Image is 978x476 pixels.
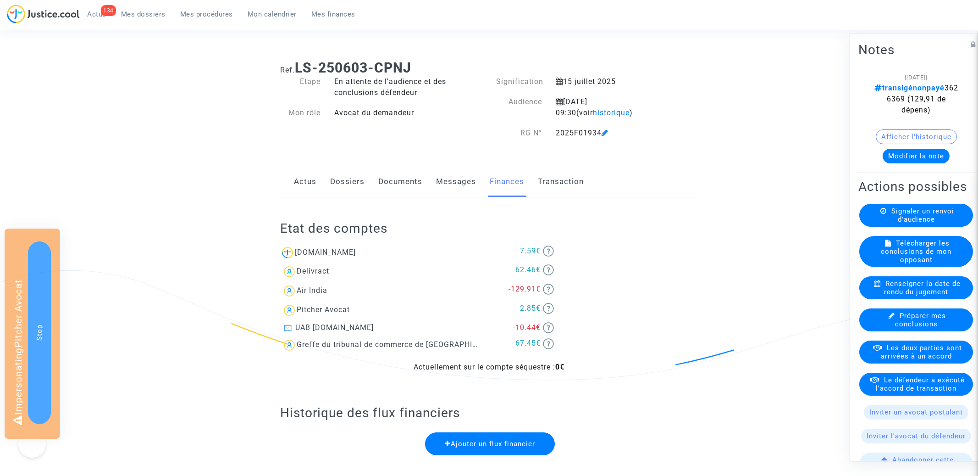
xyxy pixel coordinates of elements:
[543,246,554,257] img: help.svg
[240,7,304,21] a: Mon calendrier
[543,284,554,295] img: help.svg
[280,66,295,74] span: Ref.
[114,7,173,21] a: Mes dossiers
[593,108,630,117] span: historique
[515,339,541,347] span: 67.45€
[295,323,374,332] span: UAB [DOMAIN_NAME]
[867,432,966,440] span: Inviter l'avocat du défendeur
[436,167,476,197] a: Messages
[295,60,411,76] b: LS-250603-CPNJ
[101,5,116,16] div: 134
[378,167,422,197] a: Documents
[883,149,950,163] button: Modifier la note
[248,10,297,18] span: Mon calendrier
[549,96,669,118] div: [DATE] 09:30
[489,96,549,118] div: Audience
[869,408,963,416] span: Inviter un avocat postulant
[28,241,51,424] button: Stop
[282,338,297,353] img: icon-user.svg
[297,286,327,295] span: Air India
[297,305,350,314] span: Pitcher Avocat
[87,10,106,18] span: Actus
[543,322,554,333] img: help.svg
[327,76,489,98] div: En attente de l'audience et des conclusions défendeur
[515,265,541,274] span: 62.46€
[549,76,669,87] div: 15 juillet 2025
[874,84,945,92] span: transigénonpayé
[304,7,363,21] a: Mes finances
[513,323,541,332] span: -10.44€
[892,456,954,472] span: Abandonner cette procédure
[884,280,961,296] span: Renseigner la date de rendu du jugement
[876,376,965,392] span: Le défendeur a exécuté l'accord de transaction
[543,338,554,349] img: help.svg
[490,167,524,197] a: Finances
[905,74,928,81] span: [[DATE]]
[295,247,356,256] span: [DOMAIN_NAME]
[180,10,233,18] span: Mes procédures
[425,432,555,455] button: Ajouter un flux financier
[538,167,584,197] a: Transaction
[173,7,240,21] a: Mes procédures
[280,220,698,236] h2: Etat des comptes
[280,362,698,373] div: Actuellement sur le compte séquestre :
[858,42,974,58] h2: Notes
[891,207,954,224] span: Signaler un renvoi d'audience
[280,405,698,421] h2: Historique des flux financiers
[294,167,316,197] a: Actus
[858,179,974,195] h2: Actions possibles
[311,10,355,18] span: Mes finances
[121,10,166,18] span: Mes dossiers
[881,344,962,360] span: Les deux parties sont arrivées à un accord
[445,440,535,448] span: Ajouter un flux financier
[330,167,365,197] a: Dossiers
[280,246,295,260] img: logo.png
[881,239,951,264] span: Télécharger les conclusions de mon opposant
[282,284,297,298] img: icon-user.svg
[489,128,549,139] div: RG N°
[282,264,297,279] img: icon-user.svg
[18,430,46,458] iframe: Help Scout Beacon - Open
[543,303,554,314] img: help.svg
[576,108,633,117] span: (voir )
[874,84,958,114] span: 3626369 (129,91 de dépens)
[549,128,669,139] div: 2025F01934
[7,5,80,23] img: jc-logo.svg
[876,129,957,144] button: Afficher l'historique
[273,107,327,118] div: Mon rôle
[282,303,297,318] img: icon-user.svg
[297,341,503,349] span: Greffe du tribunal de commerce de [GEOGRAPHIC_DATA]
[35,325,44,341] span: Stop
[543,264,554,275] img: help.svg
[273,76,327,98] div: Etape
[555,363,564,371] b: 0€
[5,229,60,439] div: Impersonating
[520,304,541,313] span: 2.85€
[489,76,549,87] div: Signification
[508,285,541,293] span: -129.91€
[895,312,946,328] span: Préparer mes conclusions
[284,325,292,331] img: icon-envelope-color.svg
[327,107,489,118] div: Avocat du demandeur
[297,267,329,275] span: Delivract
[80,7,114,21] a: 134Actus
[520,246,541,255] span: 7.59€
